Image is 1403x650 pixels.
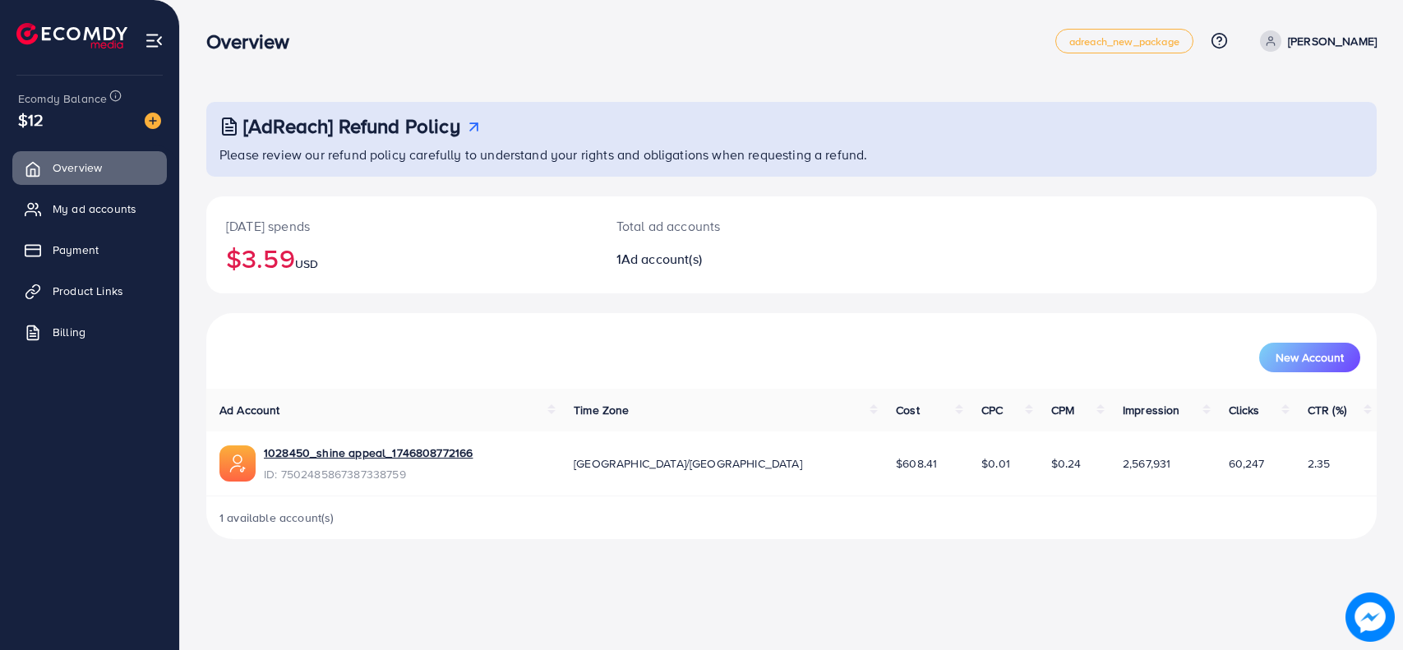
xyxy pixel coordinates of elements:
[12,192,167,225] a: My ad accounts
[1308,455,1331,472] span: 2.35
[53,242,99,258] span: Payment
[1276,352,1344,363] span: New Account
[12,151,167,184] a: Overview
[226,216,577,236] p: [DATE] spends
[145,31,164,50] img: menu
[1229,455,1265,472] span: 60,247
[1345,592,1395,642] img: image
[264,466,473,482] span: ID: 7502485867387338759
[981,402,1003,418] span: CPC
[219,445,256,482] img: ic-ads-acc.e4c84228.svg
[574,402,629,418] span: Time Zone
[206,30,302,53] h3: Overview
[16,23,127,48] img: logo
[1123,455,1170,472] span: 2,567,931
[896,402,920,418] span: Cost
[219,402,280,418] span: Ad Account
[145,113,161,129] img: image
[1055,29,1193,53] a: adreach_new_package
[12,233,167,266] a: Payment
[621,250,702,268] span: Ad account(s)
[616,216,870,236] p: Total ad accounts
[1253,30,1377,52] a: [PERSON_NAME]
[219,509,335,526] span: 1 available account(s)
[574,455,802,472] span: [GEOGRAPHIC_DATA]/[GEOGRAPHIC_DATA]
[219,145,1367,164] p: Please review our refund policy carefully to understand your rights and obligations when requesti...
[53,283,123,299] span: Product Links
[53,324,85,340] span: Billing
[12,316,167,348] a: Billing
[226,242,577,274] h2: $3.59
[1069,36,1179,47] span: adreach_new_package
[18,90,107,107] span: Ecomdy Balance
[295,256,318,272] span: USD
[53,201,136,217] span: My ad accounts
[12,274,167,307] a: Product Links
[264,445,473,461] a: 1028450_shine appeal_1746808772166
[1123,402,1180,418] span: Impression
[53,159,102,176] span: Overview
[1288,31,1377,51] p: [PERSON_NAME]
[1308,402,1346,418] span: CTR (%)
[1259,343,1360,372] button: New Account
[981,455,1010,472] span: $0.01
[243,114,460,138] h3: [AdReach] Refund Policy
[18,108,44,131] span: $12
[1051,402,1074,418] span: CPM
[1229,402,1260,418] span: Clicks
[1051,455,1082,472] span: $0.24
[616,251,870,267] h2: 1
[896,455,937,472] span: $608.41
